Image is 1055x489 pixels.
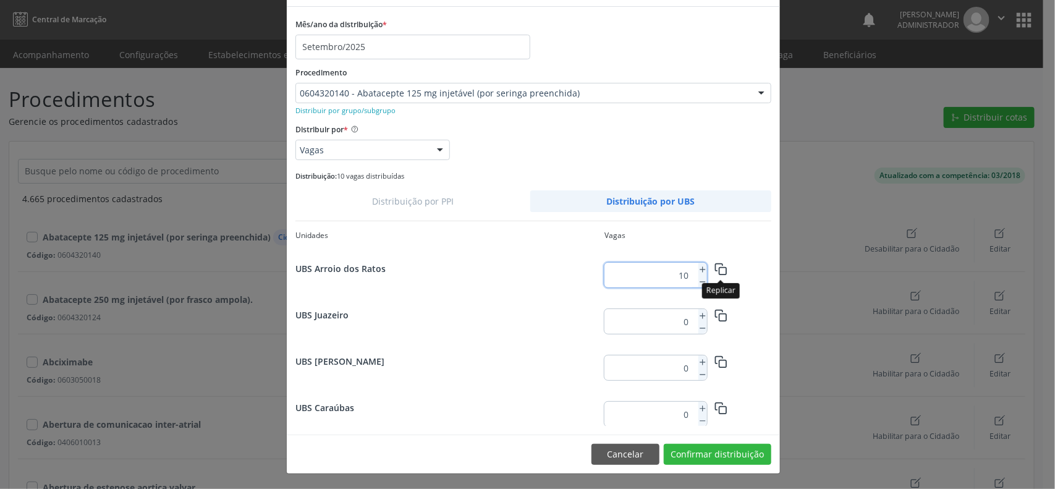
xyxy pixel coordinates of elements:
[604,230,625,241] div: Vagas
[295,230,604,241] div: Unidades
[591,444,659,465] button: Cancelar
[295,15,387,35] label: Mês/ano da distribuição
[530,190,772,212] a: Distribuição por UBS
[295,104,396,116] a: Distribuir por grupo/subgrupo
[295,64,347,83] label: Procedimento
[300,87,746,100] span: 0604320140 - Abatacepte 125 mg injetável (por seringa preenchida)
[664,444,771,465] button: Confirmar distribuição
[295,171,404,181] small: 10 vagas distribuídas
[295,262,604,275] div: UBS Arroio dos Ratos
[295,401,604,414] div: UBS Caraúbas
[300,144,425,156] span: Vagas
[295,35,530,59] input: Selecione o mês/ano
[348,121,359,134] ion-icon: help circle outline
[295,171,337,181] span: Distribuição:
[295,308,604,321] div: UBS Juazeiro
[295,106,396,115] small: Distribuir por grupo/subgrupo
[295,355,604,368] div: UBS [PERSON_NAME]
[702,283,740,298] div: Replicar
[295,190,530,212] a: Distribuição por PPI
[295,121,348,140] label: Distribuir por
